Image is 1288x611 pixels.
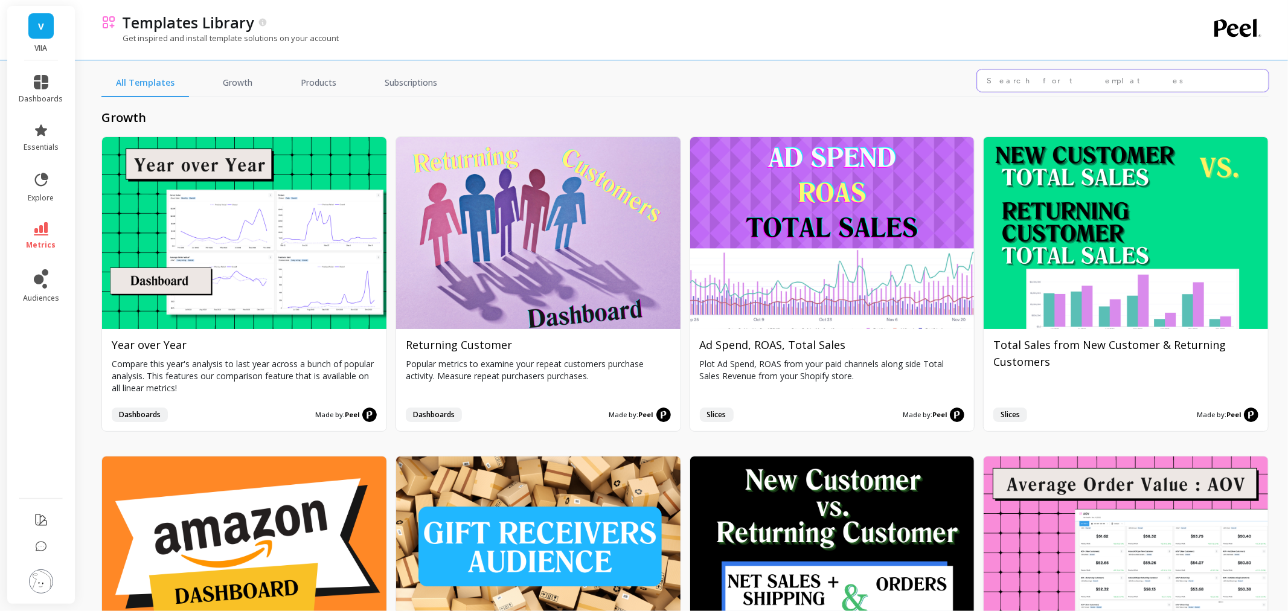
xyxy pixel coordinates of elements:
p: Templates Library [122,12,254,33]
span: explore [28,193,54,203]
p: VIIA [19,43,63,53]
a: Products [286,69,351,97]
nav: Tabs [101,69,452,97]
img: profile picture [29,569,53,593]
img: header icon [101,15,116,30]
span: metrics [27,240,56,250]
span: essentials [24,142,59,152]
a: Growth [208,69,267,97]
a: Subscriptions [370,69,452,97]
h2: growth [101,109,1269,126]
span: audiences [23,293,59,303]
a: All Templates [101,69,189,97]
span: V [38,19,44,33]
input: Search for templates [977,69,1269,92]
span: dashboards [19,94,63,104]
p: Get inspired and install template solutions on your account [101,33,339,43]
